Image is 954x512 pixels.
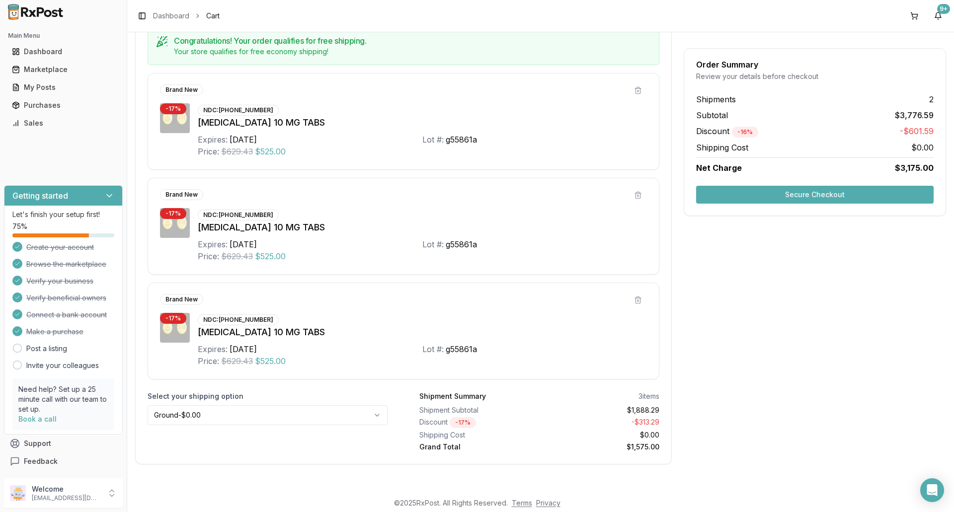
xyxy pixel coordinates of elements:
[696,126,758,136] span: Discount
[638,391,659,401] div: 3 items
[160,103,190,133] img: Jardiance 10 MG TABS
[255,146,286,157] span: $525.00
[732,127,758,138] div: - 16 %
[198,355,219,367] div: Price:
[221,250,253,262] span: $629.43
[696,186,934,204] button: Secure Checkout
[900,125,934,138] span: -$601.59
[174,37,651,45] h5: Congratulations! Your order qualifies for free shipping.
[8,114,119,132] a: Sales
[12,210,114,219] p: Let's finish your setup first!
[255,250,286,262] span: $525.00
[206,11,220,21] span: Cart
[696,61,934,69] div: Order Summary
[198,314,279,325] div: NDC: [PHONE_NUMBER]
[160,189,203,200] div: Brand New
[230,238,257,250] div: [DATE]
[4,79,123,95] button: My Posts
[153,11,189,21] a: Dashboard
[8,32,119,40] h2: Main Menu
[12,118,115,128] div: Sales
[446,134,477,146] div: g55861a
[26,276,93,286] span: Verify your business
[160,313,190,343] img: Jardiance 10 MG TABS
[419,430,536,440] div: Shipping Cost
[230,343,257,355] div: [DATE]
[198,325,647,339] div: [MEDICAL_DATA] 10 MG TABS
[12,82,115,92] div: My Posts
[536,499,560,507] a: Privacy
[929,93,934,105] span: 2
[198,210,279,220] div: NDC: [PHONE_NUMBER]
[12,47,115,57] div: Dashboard
[32,484,101,494] p: Welcome
[160,208,186,219] div: - 17 %
[696,93,736,105] span: Shipments
[153,11,220,21] nav: breadcrumb
[160,84,203,95] div: Brand New
[419,391,486,401] div: Shipment Summary
[148,391,388,401] label: Select your shipping option
[512,499,532,507] a: Terms
[4,4,68,20] img: RxPost Logo
[544,442,660,452] div: $1,575.00
[930,8,946,24] button: 9+
[8,78,119,96] a: My Posts
[895,109,934,121] span: $3,776.59
[696,109,728,121] span: Subtotal
[198,116,647,130] div: [MEDICAL_DATA] 10 MG TABS
[4,97,123,113] button: Purchases
[18,415,57,423] a: Book a call
[24,456,58,466] span: Feedback
[221,146,253,157] span: $629.43
[12,190,68,202] h3: Getting started
[230,134,257,146] div: [DATE]
[937,4,950,14] div: 9+
[419,417,536,428] div: Discount
[26,310,107,320] span: Connect a bank account
[450,417,476,428] div: - 17 %
[198,105,279,116] div: NDC: [PHONE_NUMBER]
[174,47,651,57] div: Your store qualifies for free economy shipping!
[544,417,660,428] div: - $313.29
[26,293,106,303] span: Verify beneficial owners
[255,355,286,367] span: $525.00
[32,494,101,502] p: [EMAIL_ADDRESS][DOMAIN_NAME]
[696,142,748,153] span: Shipping Cost
[422,238,444,250] div: Lot #:
[198,134,228,146] div: Expires:
[198,146,219,157] div: Price:
[10,485,26,501] img: User avatar
[160,294,203,305] div: Brand New
[419,442,536,452] div: Grand Total
[911,142,934,153] span: $0.00
[26,242,94,252] span: Create your account
[198,220,647,234] div: [MEDICAL_DATA] 10 MG TABS
[26,259,106,269] span: Browse the marketplace
[895,162,934,174] span: $3,175.00
[696,72,934,81] div: Review your details before checkout
[419,405,536,415] div: Shipment Subtotal
[8,61,119,78] a: Marketplace
[26,361,99,370] a: Invite your colleagues
[696,163,742,173] span: Net Charge
[198,238,228,250] div: Expires:
[4,452,123,470] button: Feedback
[544,405,660,415] div: $1,888.29
[446,343,477,355] div: g55861a
[12,100,115,110] div: Purchases
[12,221,27,231] span: 75 %
[446,238,477,250] div: g55861a
[4,435,123,452] button: Support
[26,344,67,354] a: Post a listing
[4,115,123,131] button: Sales
[920,478,944,502] div: Open Intercom Messenger
[160,208,190,238] img: Jardiance 10 MG TABS
[8,96,119,114] a: Purchases
[12,65,115,74] div: Marketplace
[26,327,83,337] span: Make a purchase
[221,355,253,367] span: $629.43
[4,62,123,77] button: Marketplace
[4,44,123,60] button: Dashboard
[18,384,108,414] p: Need help? Set up a 25 minute call with our team to set up.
